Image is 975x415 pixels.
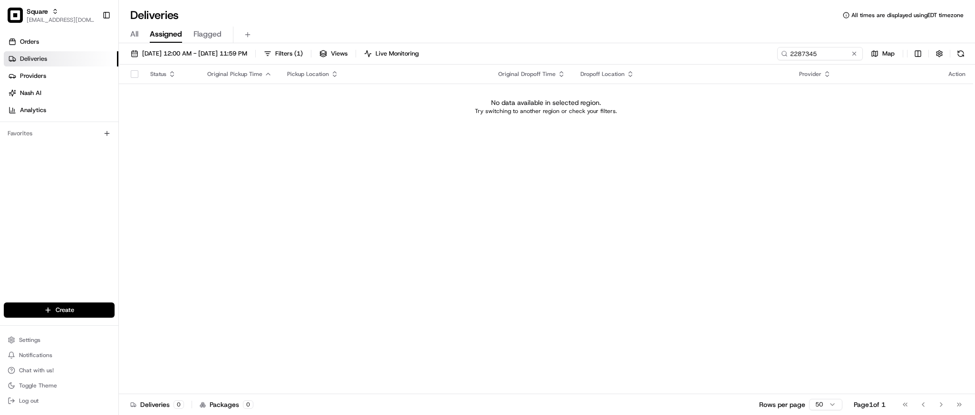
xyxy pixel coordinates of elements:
[799,70,821,78] span: Provider
[275,49,303,58] span: Filters
[27,7,48,16] button: Square
[56,306,74,314] span: Create
[498,70,556,78] span: Original Dropoff Time
[777,47,863,60] input: Type to search
[4,85,118,101] a: Nash AI
[19,367,54,374] span: Chat with us!
[260,47,307,60] button: Filters(1)
[854,400,886,409] div: Page 1 of 1
[19,336,40,344] span: Settings
[19,397,39,405] span: Log out
[882,49,895,58] span: Map
[20,55,47,63] span: Deliveries
[851,11,964,19] span: All times are displayed using EDT timezone
[8,8,23,23] img: Square
[360,47,423,60] button: Live Monitoring
[130,28,138,40] span: All
[19,351,52,359] span: Notifications
[200,400,253,409] div: Packages
[759,400,805,409] p: Rows per page
[207,70,262,78] span: Original Pickup Time
[491,98,601,107] p: No data available in selected region.
[331,49,348,58] span: Views
[19,382,57,389] span: Toggle Theme
[315,47,352,60] button: Views
[948,70,965,78] div: Action
[20,89,41,97] span: Nash AI
[4,4,98,27] button: SquareSquare[EMAIL_ADDRESS][DOMAIN_NAME]
[130,400,184,409] div: Deliveries
[20,106,46,114] span: Analytics
[4,349,115,362] button: Notifications
[243,400,253,409] div: 0
[580,70,625,78] span: Dropoff Location
[294,49,303,58] span: ( 1 )
[193,28,222,40] span: Flagged
[4,51,118,66] a: Deliveries
[376,49,419,58] span: Live Monitoring
[126,47,251,60] button: [DATE] 12:00 AM - [DATE] 11:59 PM
[20,72,46,80] span: Providers
[4,394,115,407] button: Log out
[867,47,899,60] button: Map
[27,16,95,24] button: [EMAIL_ADDRESS][DOMAIN_NAME]
[20,38,39,46] span: Orders
[142,49,247,58] span: [DATE] 12:00 AM - [DATE] 11:59 PM
[4,364,115,377] button: Chat with us!
[4,126,115,141] div: Favorites
[4,333,115,347] button: Settings
[4,68,118,84] a: Providers
[475,107,617,115] p: Try switching to another region or check your filters.
[287,70,329,78] span: Pickup Location
[130,8,179,23] h1: Deliveries
[954,47,967,60] button: Refresh
[4,302,115,318] button: Create
[150,70,166,78] span: Status
[4,379,115,392] button: Toggle Theme
[4,103,118,118] a: Analytics
[174,400,184,409] div: 0
[150,28,182,40] span: Assigned
[4,34,118,49] a: Orders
